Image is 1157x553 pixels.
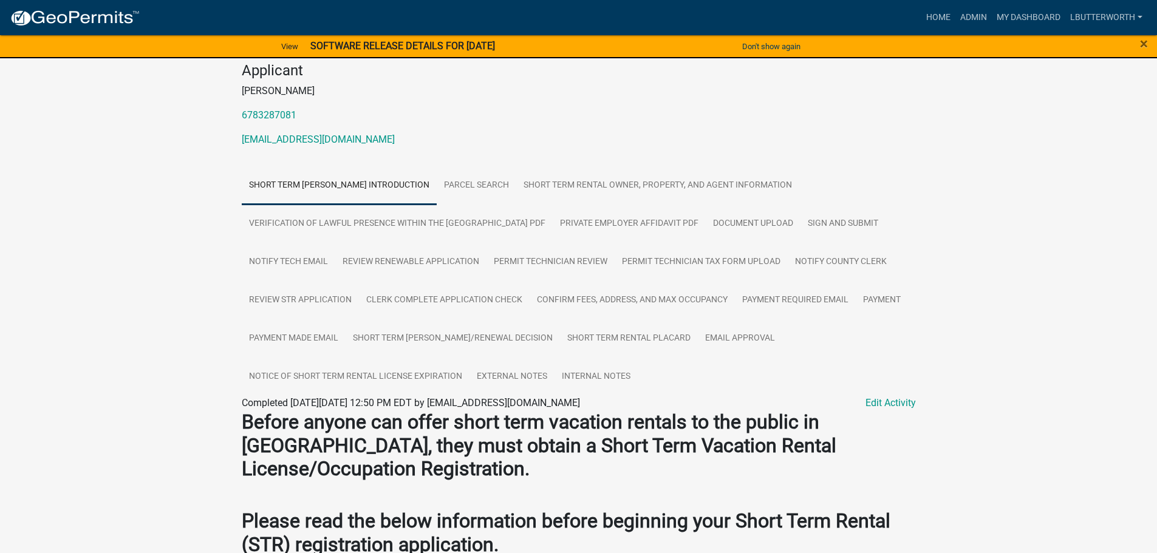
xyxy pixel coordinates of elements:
[242,109,296,121] a: 6783287081
[242,319,346,358] a: Payment Made Email
[737,36,805,56] button: Don't show again
[310,40,495,52] strong: SOFTWARE RELEASE DETAILS FOR [DATE]
[555,358,638,396] a: Internal Notes
[1140,35,1148,52] span: ×
[242,205,553,243] a: Verification of Lawful Presence within the [GEOGRAPHIC_DATA] PDF
[560,319,698,358] a: Short Term Rental Placard
[788,243,894,282] a: Notify County Clerk
[955,6,992,29] a: Admin
[1065,6,1147,29] a: lbutterworth
[530,281,735,320] a: Confirm Fees, Address, and Max Occupancy
[800,205,886,243] a: Sign and Submit
[865,396,916,410] a: Edit Activity
[346,319,560,358] a: Short Term [PERSON_NAME]/Renewal Decision
[276,36,303,56] a: View
[242,84,916,98] p: [PERSON_NAME]
[516,166,799,205] a: Short Term Rental Owner, Property, and Agent Information
[242,410,836,480] strong: Before anyone can offer short term vacation rentals to the public in [GEOGRAPHIC_DATA], they must...
[359,281,530,320] a: Clerk Complete Application Check
[242,281,359,320] a: Review STR Application
[242,166,437,205] a: Short Term [PERSON_NAME] Introduction
[615,243,788,282] a: Permit Technician Tax Form Upload
[335,243,486,282] a: Review Renewable Application
[992,6,1065,29] a: My Dashboard
[921,6,955,29] a: Home
[486,243,615,282] a: Permit Technician Review
[1140,36,1148,51] button: Close
[469,358,555,396] a: External Notes
[242,134,395,145] a: [EMAIL_ADDRESS][DOMAIN_NAME]
[242,358,469,396] a: Notice of Short Term Rental License Expiration
[242,243,335,282] a: Notify Tech Email
[242,397,580,409] span: Completed [DATE][DATE] 12:50 PM EDT by [EMAIL_ADDRESS][DOMAIN_NAME]
[735,281,856,320] a: Payment Required Email
[437,166,516,205] a: Parcel search
[553,205,706,243] a: Private Employer Affidavit PDF
[856,281,908,320] a: Payment
[706,205,800,243] a: Document Upload
[242,62,916,80] h4: Applicant
[698,319,782,358] a: Email Approval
